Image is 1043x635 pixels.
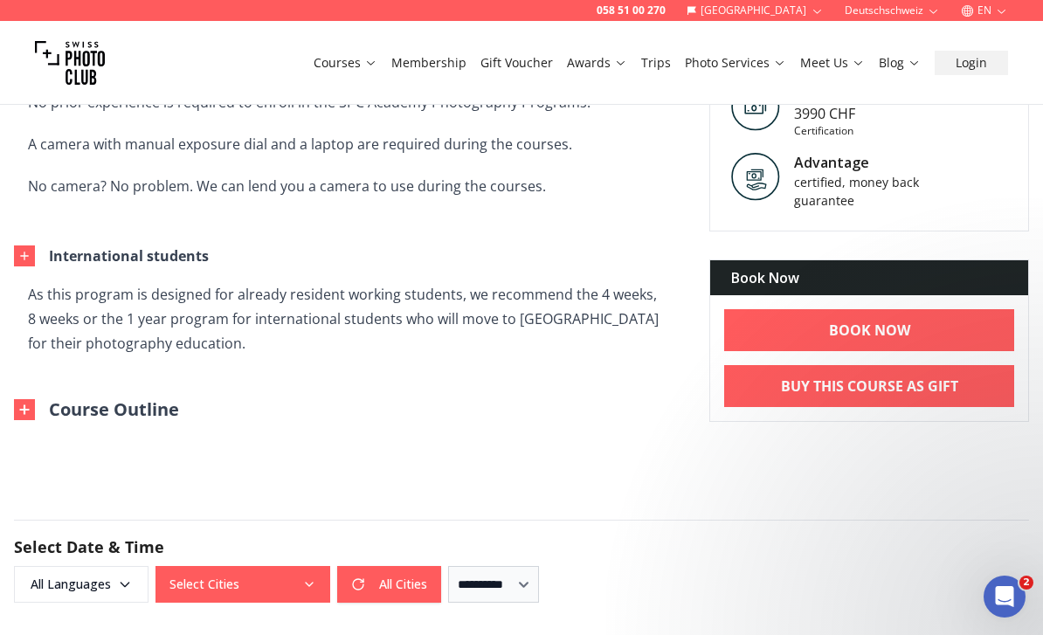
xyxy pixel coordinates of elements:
[307,51,384,75] button: Courses
[685,54,786,72] a: Photo Services
[28,174,667,198] p: No camera? No problem. We can lend you a camera to use during the courses.
[314,54,377,72] a: Courses
[641,54,671,72] a: Trips
[155,566,330,603] button: Select Cities
[597,3,666,17] a: 058 51 00 270
[781,376,958,397] b: Buy This Course As Gift
[49,244,209,268] div: International students
[634,51,678,75] button: Trips
[17,569,146,600] span: All Languages
[793,51,872,75] button: Meet Us
[678,51,793,75] button: Photo Services
[731,82,780,131] img: Price
[1019,576,1033,590] span: 2
[710,260,1028,295] div: Book Now
[14,399,35,420] img: Outline Close
[794,124,855,138] div: Certification
[28,132,667,156] p: A camera with manual exposure dial and a laptop are required during the courses.
[28,282,667,369] div: International students
[480,54,553,72] a: Gift Voucher
[14,535,1029,559] h2: Select Date & Time
[731,152,780,201] img: Advantage
[794,103,855,124] div: 3990 CHF
[28,282,667,355] p: As this program is designed for already resident working students, we recommend the 4 weeks, 8 we...
[337,566,441,603] button: All Cities
[473,51,560,75] button: Gift Voucher
[984,576,1026,618] iframe: Intercom live chat
[724,309,1014,351] a: BOOK NOW
[14,566,149,603] button: All Languages
[724,365,1014,407] a: Buy This Course As Gift
[28,90,667,230] div: Requirements
[567,54,627,72] a: Awards
[794,173,943,210] div: certified, money back guarantee
[14,397,179,422] button: Course Outline
[794,152,943,173] div: Advantage
[935,51,1008,75] button: Login
[35,28,105,98] img: Swiss photo club
[872,51,928,75] button: Blog
[829,320,910,341] b: BOOK NOW
[384,51,473,75] button: Membership
[391,54,466,72] a: Membership
[800,54,865,72] a: Meet Us
[879,54,921,72] a: Blog
[560,51,634,75] button: Awards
